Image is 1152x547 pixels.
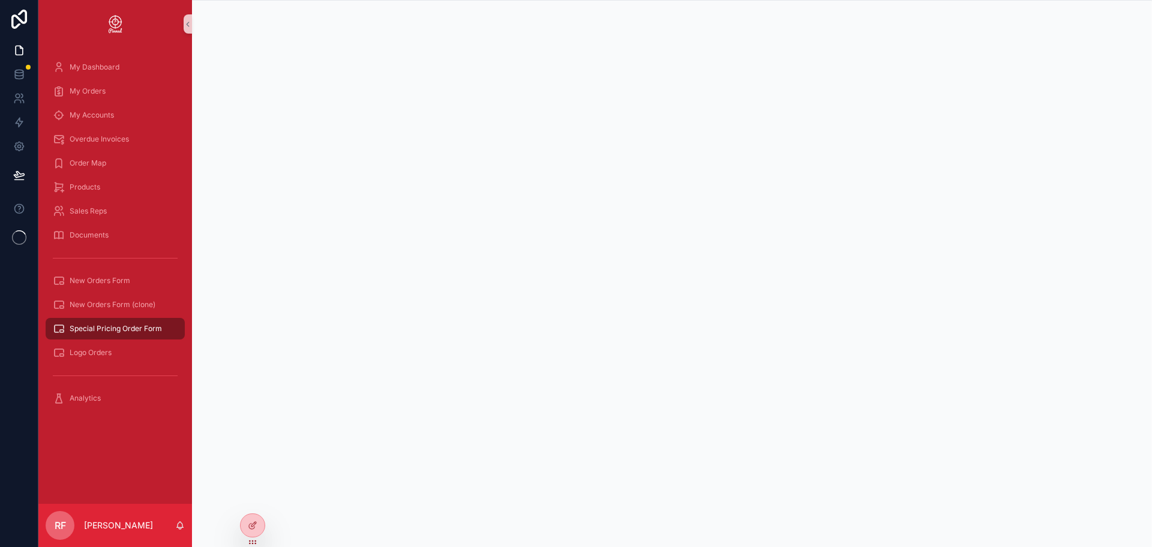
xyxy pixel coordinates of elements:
[70,393,101,403] span: Analytics
[46,56,185,78] a: My Dashboard
[70,158,106,168] span: Order Map
[70,324,162,333] span: Special Pricing Order Form
[46,104,185,126] a: My Accounts
[46,128,185,150] a: Overdue Invoices
[70,276,130,285] span: New Orders Form
[46,152,185,174] a: Order Map
[70,110,114,120] span: My Accounts
[46,224,185,246] a: Documents
[46,342,185,363] a: Logo Orders
[46,176,185,198] a: Products
[70,86,106,96] span: My Orders
[70,182,100,192] span: Products
[70,134,129,144] span: Overdue Invoices
[46,318,185,339] a: Special Pricing Order Form
[106,14,125,34] img: App logo
[70,348,112,357] span: Logo Orders
[46,387,185,409] a: Analytics
[46,294,185,315] a: New Orders Form (clone)
[46,270,185,291] a: New Orders Form
[70,62,119,72] span: My Dashboard
[70,300,155,309] span: New Orders Form (clone)
[70,230,109,240] span: Documents
[46,200,185,222] a: Sales Reps
[84,519,153,531] p: [PERSON_NAME]
[38,48,192,425] div: scrollable content
[46,80,185,102] a: My Orders
[55,518,66,533] span: RF
[70,206,107,216] span: Sales Reps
